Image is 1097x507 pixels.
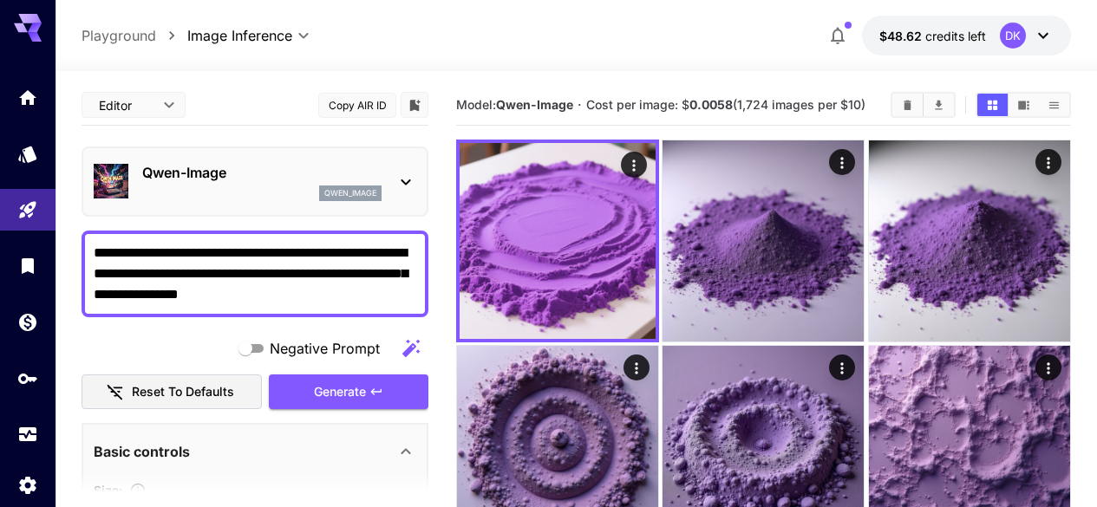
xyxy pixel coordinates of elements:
div: Qwen-Imageqwen_image [94,155,416,208]
div: Basic controls [94,431,416,472]
div: API Keys [17,367,38,389]
button: Download All [924,94,954,116]
p: Basic controls [94,441,190,462]
a: Playground [82,25,156,46]
span: Editor [99,96,153,114]
div: Actions [830,354,856,380]
span: Negative Prompt [270,338,380,359]
div: $48.61744 [879,27,986,45]
div: Actions [830,149,856,175]
img: Z [460,143,656,339]
div: Actions [1035,149,1061,175]
div: Home [17,87,38,108]
div: Usage [17,424,38,445]
b: 0.0058 [689,97,733,112]
button: Add to library [407,94,422,115]
div: Clear ImagesDownload All [891,92,956,118]
span: credits left [925,29,986,43]
button: Reset to defaults [82,374,262,410]
span: $48.62 [879,29,925,43]
img: 9k= [663,140,864,341]
img: Z [869,140,1070,341]
nav: breadcrumb [82,25,187,46]
div: Settings [17,474,38,496]
button: Copy AIR ID [318,93,396,118]
p: Qwen-Image [142,162,382,183]
p: · [578,94,582,115]
div: Playground [17,199,38,221]
button: Show images in grid view [977,94,1008,116]
button: Generate [269,374,428,410]
div: Actions [624,354,650,380]
button: $48.61744DK [862,16,1071,55]
b: Qwen-Image [496,97,573,112]
div: Wallet [17,311,38,333]
div: Library [17,255,38,276]
button: Show images in video view [1009,94,1039,116]
button: Show images in list view [1039,94,1069,116]
div: Show images in grid viewShow images in video viewShow images in list view [976,92,1071,118]
span: Generate [314,381,366,403]
p: qwen_image [324,187,376,199]
span: Model: [456,97,573,112]
button: Clear Images [892,94,923,116]
div: Models [17,143,38,165]
span: Cost per image: $ (1,724 images per $10) [586,97,865,112]
span: Image Inference [187,25,292,46]
div: DK [1000,23,1026,49]
div: Actions [1035,354,1061,380]
div: Actions [621,152,647,178]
